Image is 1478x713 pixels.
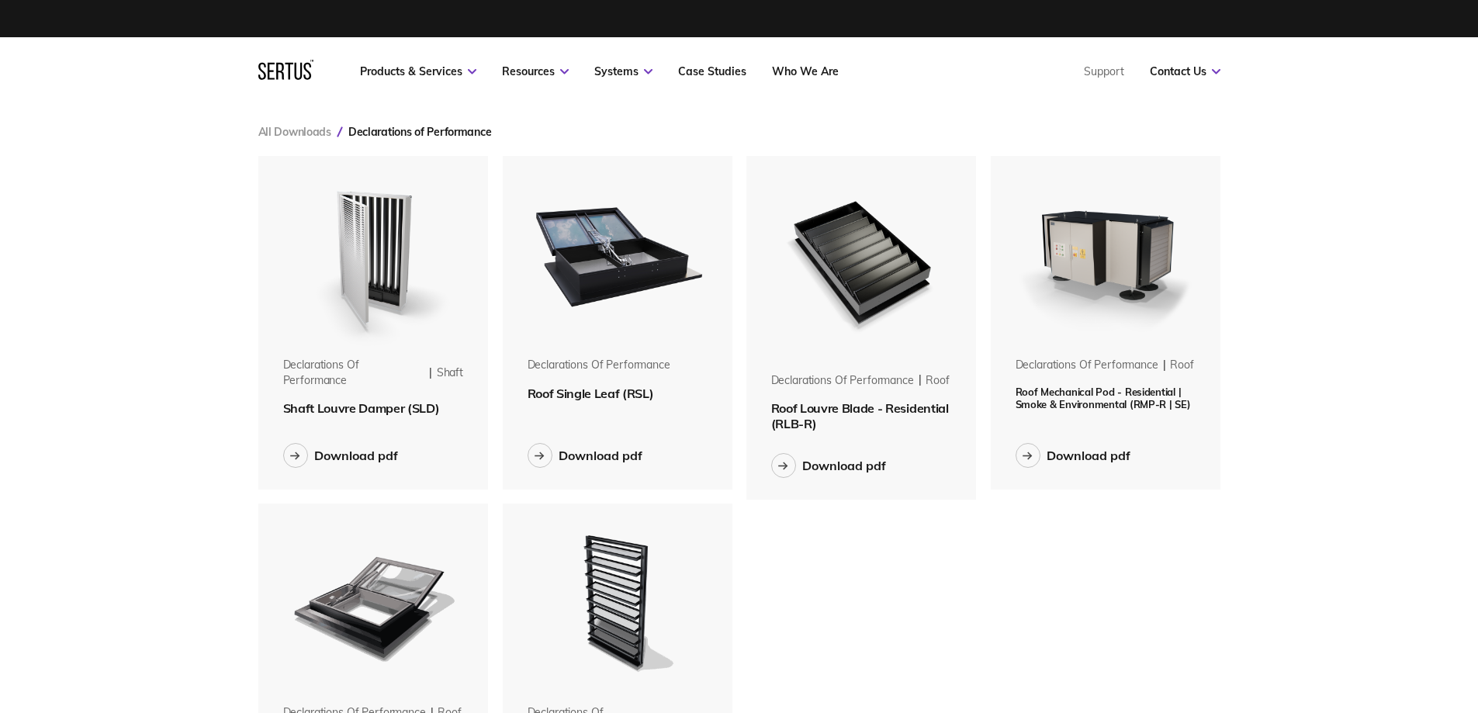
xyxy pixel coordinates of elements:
[528,386,654,401] span: Roof Single Leaf (RSL)
[772,64,839,78] a: Who We Are
[1016,358,1158,373] div: Declarations of Performance
[1150,64,1220,78] a: Contact Us
[314,448,398,463] div: Download pdf
[594,64,652,78] a: Systems
[771,373,914,389] div: Declarations of Performance
[771,400,949,431] span: Roof Louvre Blade - Residential (RLB-R)
[559,448,642,463] div: Download pdf
[1047,448,1130,463] div: Download pdf
[283,400,440,416] span: Shaft Louvre Damper (SLD)
[1084,64,1124,78] a: Support
[258,125,331,139] a: All Downloads
[1170,358,1193,373] div: roof
[802,458,886,473] div: Download pdf
[437,365,463,381] div: shaft
[1016,386,1191,410] span: Roof Mechanical Pod - Residential | Smoke & Environmental (RMP-R | SE)
[528,358,670,373] div: Declarations of Performance
[1016,443,1130,468] button: Download pdf
[360,64,476,78] a: Products & Services
[502,64,569,78] a: Resources
[926,373,949,389] div: roof
[771,453,886,478] button: Download pdf
[283,443,398,468] button: Download pdf
[1199,533,1478,713] iframe: Chat Widget
[283,358,425,388] div: Declarations of Performance
[678,64,746,78] a: Case Studies
[528,443,642,468] button: Download pdf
